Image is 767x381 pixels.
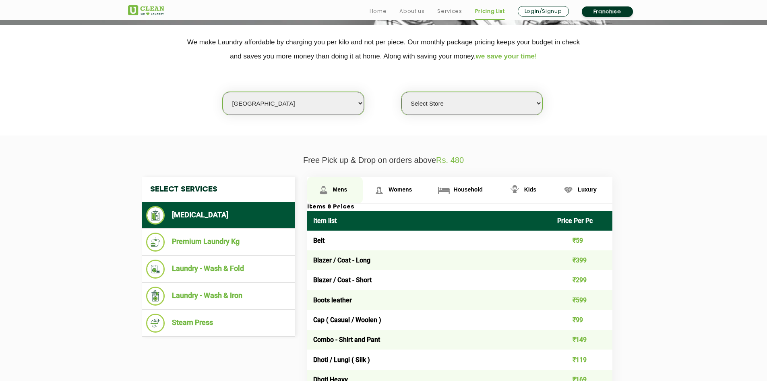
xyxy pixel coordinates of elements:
img: Womens [372,183,386,197]
a: About us [399,6,424,16]
span: Household [453,186,482,193]
img: Premium Laundry Kg [146,233,165,252]
img: Luxury [561,183,575,197]
p: We make Laundry affordable by charging you per kilo and not per piece. Our monthly package pricin... [128,35,639,63]
img: Steam Press [146,314,165,333]
td: ₹299 [551,270,612,290]
p: Free Pick up & Drop on orders above [128,156,639,165]
a: Home [370,6,387,16]
th: Item list [307,211,552,231]
span: Luxury [578,186,597,193]
li: [MEDICAL_DATA] [146,206,291,225]
td: ₹99 [551,310,612,330]
td: ₹149 [551,330,612,350]
img: UClean Laundry and Dry Cleaning [128,5,164,15]
td: Cap ( Casual / Woolen ) [307,310,552,330]
td: ₹119 [551,350,612,369]
img: Dry Cleaning [146,206,165,225]
a: Franchise [582,6,633,17]
img: Mens [316,183,331,197]
a: Services [437,6,462,16]
td: ₹599 [551,290,612,310]
span: Rs. 480 [436,156,464,164]
td: Blazer / Coat - Long [307,250,552,270]
span: Womens [389,186,412,193]
a: Login/Signup [518,6,569,17]
a: Pricing List [475,6,505,16]
li: Laundry - Wash & Fold [146,260,291,279]
h4: Select Services [142,177,295,202]
td: Blazer / Coat - Short [307,270,552,290]
h3: Items & Prices [307,204,612,211]
td: Belt [307,231,552,250]
span: we save your time! [476,52,537,60]
img: Laundry - Wash & Iron [146,287,165,306]
td: Boots leather [307,290,552,310]
td: ₹59 [551,231,612,250]
td: ₹399 [551,250,612,270]
li: Steam Press [146,314,291,333]
img: Laundry - Wash & Fold [146,260,165,279]
td: Dhoti / Lungi ( Silk ) [307,350,552,369]
th: Price Per Pc [551,211,612,231]
img: Household [437,183,451,197]
li: Premium Laundry Kg [146,233,291,252]
img: Kids [508,183,522,197]
span: Kids [524,186,536,193]
li: Laundry - Wash & Iron [146,287,291,306]
span: Mens [333,186,347,193]
td: Combo - Shirt and Pant [307,330,552,350]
